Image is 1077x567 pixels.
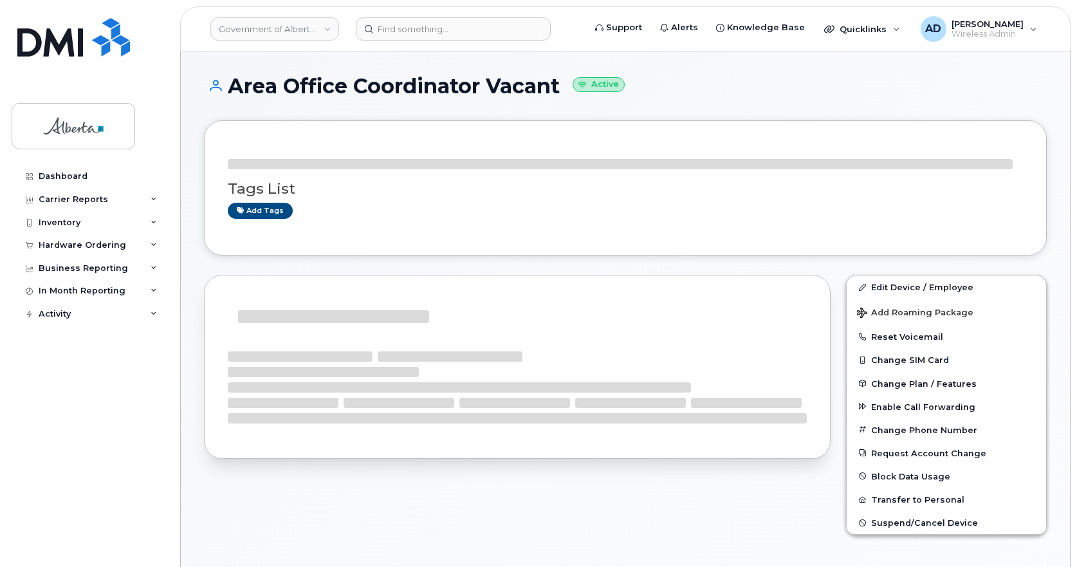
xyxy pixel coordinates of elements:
[847,465,1046,488] button: Block Data Usage
[847,395,1046,418] button: Enable Call Forwarding
[847,488,1046,511] button: Transfer to Personal
[847,325,1046,348] button: Reset Voicemail
[847,275,1046,299] a: Edit Device / Employee
[228,181,1023,197] h3: Tags List
[847,348,1046,371] button: Change SIM Card
[228,203,293,219] a: Add tags
[204,75,1047,97] h1: Area Office Coordinator Vacant
[847,511,1046,534] button: Suspend/Cancel Device
[847,372,1046,395] button: Change Plan / Features
[847,442,1046,465] button: Request Account Change
[871,378,977,388] span: Change Plan / Features
[857,308,973,320] span: Add Roaming Package
[847,299,1046,325] button: Add Roaming Package
[847,418,1046,442] button: Change Phone Number
[573,77,625,92] small: Active
[871,518,978,528] span: Suspend/Cancel Device
[871,402,975,411] span: Enable Call Forwarding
